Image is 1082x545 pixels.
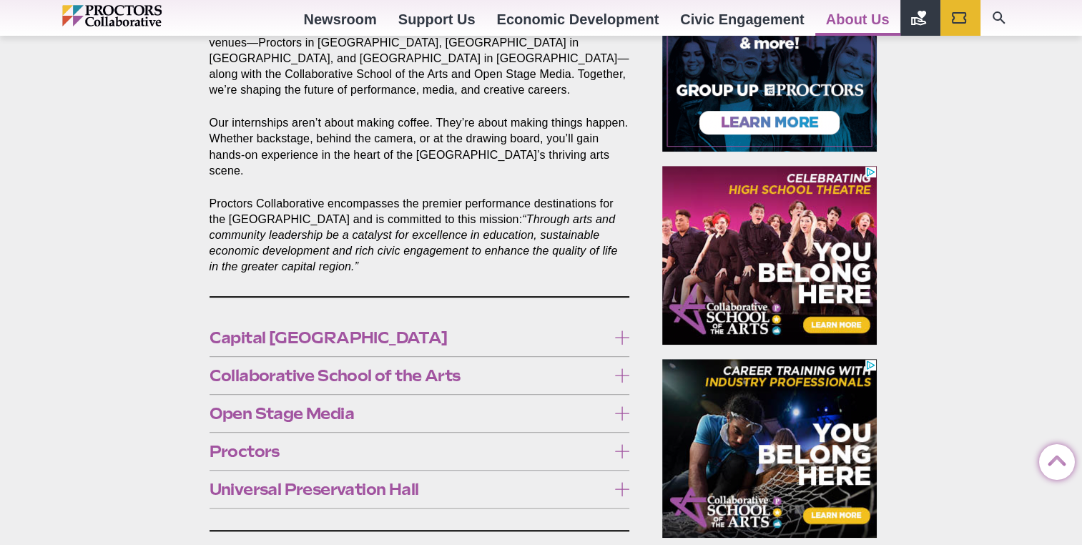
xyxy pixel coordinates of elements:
p: Proctors Collaborative encompasses the premier performance destinations for the [GEOGRAPHIC_DATA]... [210,196,630,275]
p: Our internships aren’t about making coffee. They’re about making things happen. Whether backstage... [210,115,630,178]
span: Open Stage Media [210,406,608,421]
span: Collaborative School of the Arts [210,368,608,383]
iframe: Advertisement [662,359,877,538]
span: Capital [GEOGRAPHIC_DATA] [210,330,608,345]
span: Universal Preservation Hall [210,481,608,497]
p: Proctors Collaborative is a dynamic hub for the arts, uniting three extraordinary venues—Proctors... [210,19,630,98]
span: Proctors [210,443,608,459]
a: Back to Top [1039,445,1068,473]
iframe: Advertisement [662,166,877,345]
img: Proctors logo [62,5,223,26]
